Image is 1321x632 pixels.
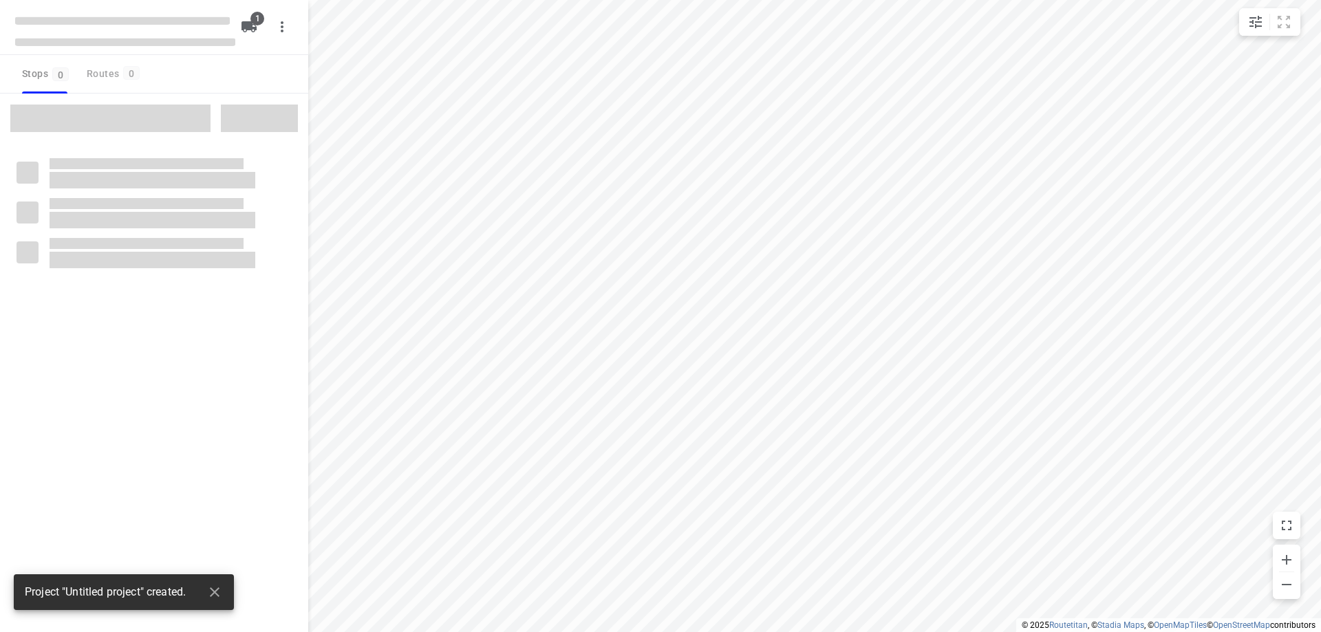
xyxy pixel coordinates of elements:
[1239,8,1300,36] div: small contained button group
[1022,620,1315,630] li: © 2025 , © , © © contributors
[1097,620,1144,630] a: Stadia Maps
[1242,8,1269,36] button: Map settings
[25,585,186,600] span: Project "Untitled project" created.
[1213,620,1270,630] a: OpenStreetMap
[1154,620,1207,630] a: OpenMapTiles
[1049,620,1088,630] a: Routetitan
